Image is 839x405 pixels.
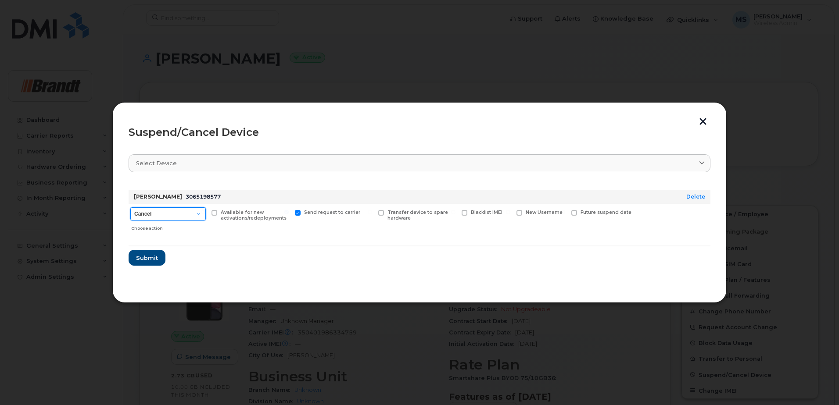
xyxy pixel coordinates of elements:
input: Available for new activations/redeployments [201,210,205,214]
input: Blacklist IMEI [451,210,455,214]
span: Select device [136,159,177,167]
span: Submit [136,254,158,262]
span: New Username [526,210,563,215]
span: Future suspend date [581,210,631,215]
a: Delete [686,193,705,200]
div: Choose action [131,221,206,232]
input: New Username [506,210,510,214]
a: Select device [129,154,710,172]
button: Submit [129,250,165,266]
strong: [PERSON_NAME] [134,193,182,200]
div: Suspend/Cancel Device [129,127,710,138]
span: Blacklist IMEI [471,210,502,215]
span: Send request to carrier [304,210,360,215]
input: Send request to carrier [284,210,289,214]
span: Transfer device to spare hardware [387,210,448,221]
input: Future suspend date [561,210,565,214]
span: Available for new activations/redeployments [221,210,287,221]
span: 3065198577 [186,193,221,200]
input: Transfer device to spare hardware [368,210,372,214]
